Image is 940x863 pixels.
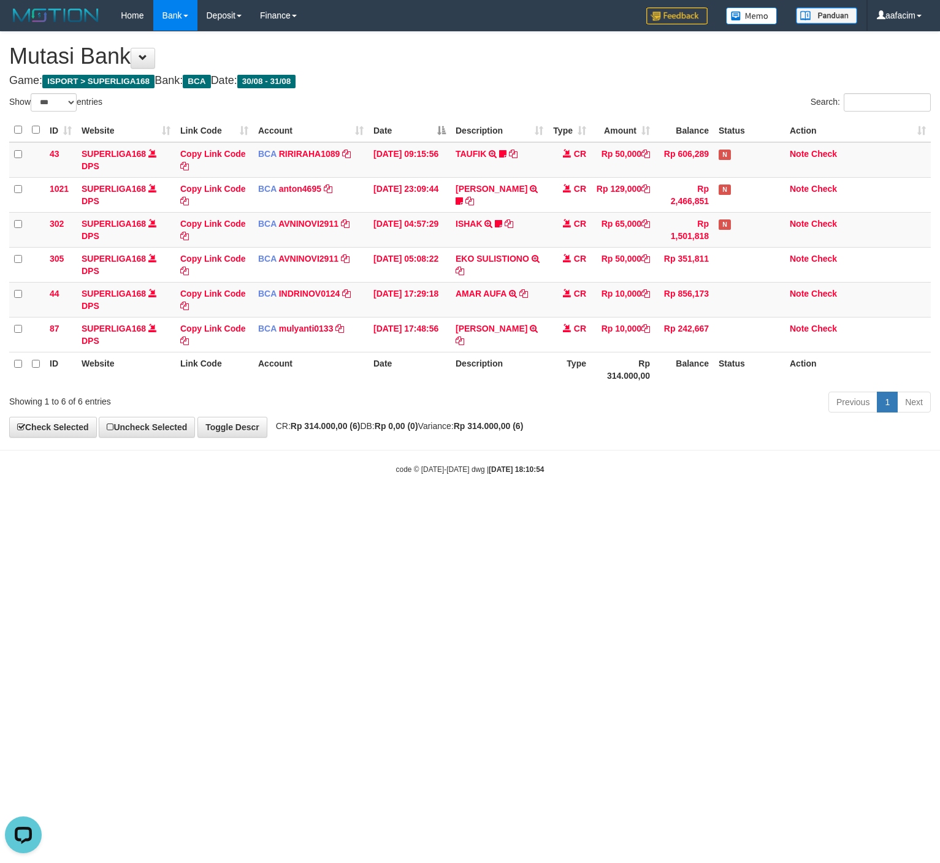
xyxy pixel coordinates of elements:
span: Has Note [719,150,731,160]
th: Amount: activate to sort column ascending [591,118,655,142]
span: 87 [50,324,59,333]
a: Uncheck Selected [99,417,195,438]
span: CR [574,289,586,298]
a: Copy AMAR AUFA to clipboard [519,289,528,298]
a: SUPERLIGA168 [82,184,146,194]
td: Rp 10,000 [591,282,655,317]
th: Description: activate to sort column ascending [451,118,548,142]
a: Copy Link Code [180,184,246,206]
small: code © [DATE]-[DATE] dwg | [396,465,545,474]
a: Copy Link Code [180,254,246,276]
span: BCA [258,149,277,159]
a: SUPERLIGA168 [82,254,146,264]
span: 43 [50,149,59,159]
td: [DATE] 17:48:56 [369,317,451,352]
button: Open LiveChat chat widget [5,5,42,42]
strong: Rp 314.000,00 (6) [291,421,361,431]
h4: Game: Bank: Date: [9,75,931,87]
th: Date: activate to sort column descending [369,118,451,142]
span: CR [574,219,586,229]
a: anton4695 [279,184,321,194]
span: Has Note [719,184,731,195]
a: Copy TAUFIK to clipboard [509,149,518,159]
a: Copy Link Code [180,149,246,171]
strong: [DATE] 18:10:54 [489,465,544,474]
a: Next [897,392,931,412]
img: Feedback.jpg [646,7,708,25]
a: Copy ISHAK to clipboard [505,219,513,229]
th: Website: activate to sort column ascending [77,118,175,142]
a: SUPERLIGA168 [82,149,146,159]
td: DPS [77,142,175,178]
a: Check [811,184,837,194]
td: [DATE] 04:57:29 [369,212,451,247]
td: Rp 10,000 [591,317,655,352]
td: Rp 1,501,818 [655,212,714,247]
th: Website [77,352,175,387]
a: Copy EKO SULISTIONO to clipboard [456,266,464,276]
th: ID [45,352,77,387]
th: Rp 314.000,00 [591,352,655,387]
th: Link Code: activate to sort column ascending [175,118,253,142]
a: Copy Link Code [180,289,246,311]
a: Copy anton4695 to clipboard [324,184,332,194]
img: MOTION_logo.png [9,6,102,25]
span: CR [574,324,586,333]
a: Check [811,324,837,333]
a: Copy RIRIRAHA1089 to clipboard [342,149,351,159]
td: DPS [77,177,175,212]
a: Check [811,254,837,264]
th: Description [451,352,548,387]
a: Check [811,219,837,229]
a: INDRINOV0124 [279,289,340,298]
a: Copy mulyanti0133 to clipboard [335,324,344,333]
span: BCA [258,254,277,264]
a: Note [790,184,809,194]
a: AMAR AUFA [456,289,506,298]
span: 30/08 - 31/08 [237,75,296,88]
input: Search: [844,93,931,112]
a: Copy AVNINOVI2911 to clipboard [341,254,350,264]
td: Rp 129,000 [591,177,655,212]
a: Copy Rp 65,000 to clipboard [641,219,650,229]
span: BCA [258,289,277,298]
td: [DATE] 23:09:44 [369,177,451,212]
img: Button%20Memo.svg [726,7,778,25]
span: BCA [258,219,277,229]
a: Copy Link Code [180,324,246,346]
td: DPS [77,282,175,317]
span: CR: DB: Variance: [270,421,524,431]
a: Copy SILVA SARI S to clipboard [456,336,464,346]
span: 44 [50,289,59,298]
td: Rp 856,173 [655,282,714,317]
a: EKO SULISTIONO [456,254,529,264]
th: Type [548,352,591,387]
td: Rp 351,811 [655,247,714,282]
th: Balance [655,352,714,387]
td: Rp 50,000 [591,142,655,178]
span: BCA [258,184,277,194]
td: DPS [77,317,175,352]
span: CR [574,254,586,264]
a: Previous [828,392,877,412]
a: Check [811,149,837,159]
td: DPS [77,247,175,282]
span: Has Note [719,219,731,230]
a: Note [790,254,809,264]
a: Copy Rp 10,000 to clipboard [641,324,650,333]
span: CR [574,184,586,194]
td: DPS [77,212,175,247]
a: Copy AVNINOVI2911 to clipboard [341,219,350,229]
th: Account: activate to sort column ascending [253,118,369,142]
select: Showentries [31,93,77,112]
th: Status [714,118,785,142]
span: BCA [258,324,277,333]
a: Toggle Descr [197,417,267,438]
a: Copy Link Code [180,219,246,241]
a: 1 [877,392,898,412]
th: Date [369,352,451,387]
a: Copy SRI BASUKI to clipboard [465,196,474,206]
strong: Rp 0,00 (0) [375,421,418,431]
a: Copy Rp 10,000 to clipboard [641,289,650,298]
th: ID: activate to sort column ascending [45,118,77,142]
